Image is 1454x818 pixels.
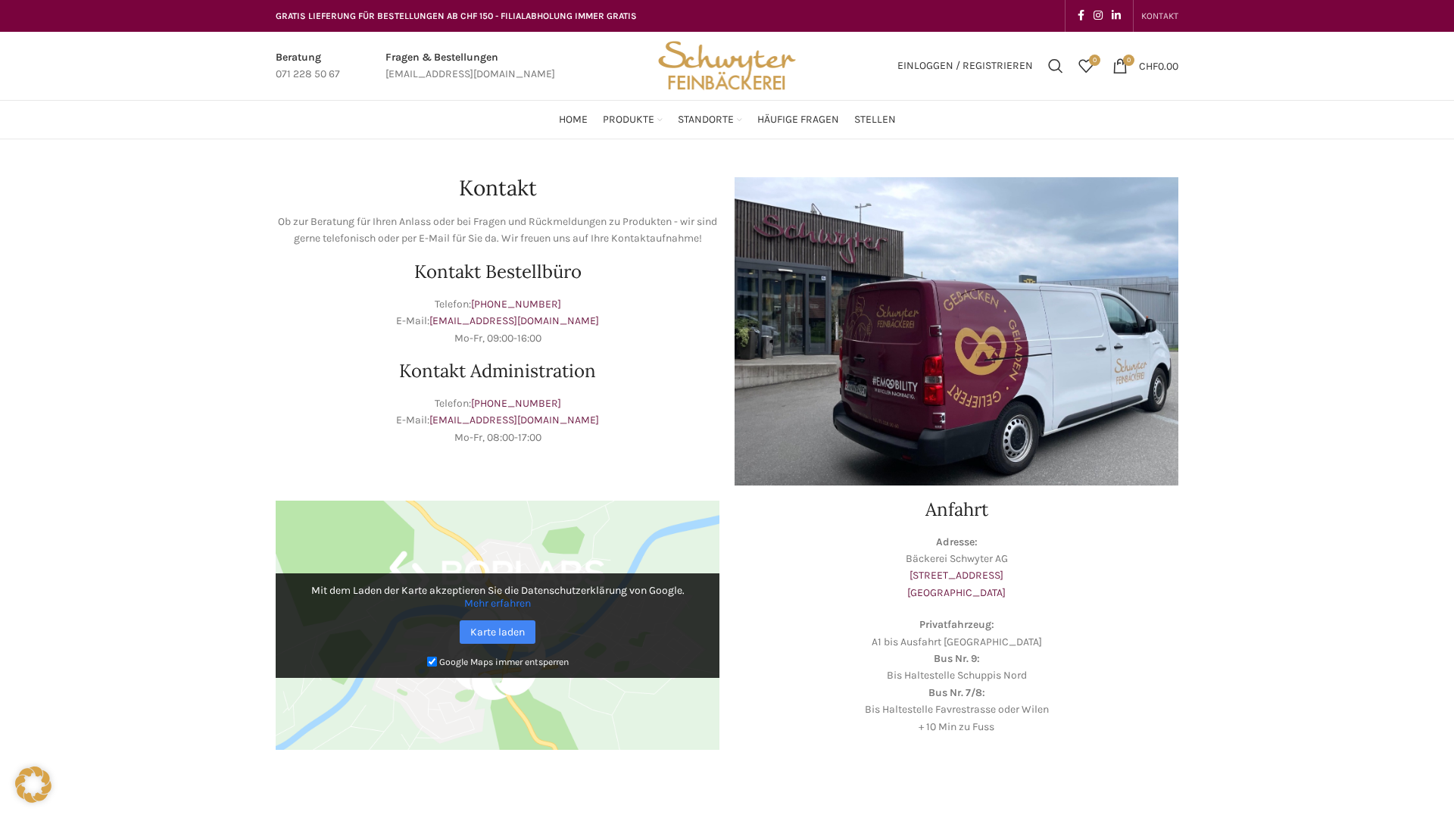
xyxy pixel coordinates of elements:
a: Infobox link [385,49,555,83]
a: Home [559,105,588,135]
span: Einloggen / Registrieren [897,61,1033,71]
input: Google Maps immer entsperren [427,657,437,667]
a: 0 [1071,51,1101,81]
p: Bäckerei Schwyter AG [735,534,1178,602]
a: Mehr erfahren [464,597,531,610]
span: KONTAKT [1141,11,1178,21]
a: KONTAKT [1141,1,1178,31]
a: Stellen [854,105,896,135]
a: Häufige Fragen [757,105,839,135]
a: Karte laden [460,620,535,644]
p: Ob zur Beratung für Ihren Anlass oder bei Fragen und Rückmeldungen zu Produkten - wir sind gerne ... [276,214,719,248]
span: 0 [1123,55,1134,66]
h1: Kontakt [276,177,719,198]
div: Secondary navigation [1134,1,1186,31]
a: Linkedin social link [1107,5,1125,27]
h2: Kontakt Bestellbüro [276,263,719,281]
div: Main navigation [268,105,1186,135]
span: 0 [1089,55,1100,66]
a: Instagram social link [1089,5,1107,27]
a: 0 CHF0.00 [1105,51,1186,81]
strong: Adresse: [936,535,978,548]
span: Produkte [603,113,654,127]
span: Home [559,113,588,127]
span: Standorte [678,113,734,127]
div: Meine Wunschliste [1071,51,1101,81]
a: Standorte [678,105,742,135]
h2: Kontakt Administration [276,362,719,380]
p: Mit dem Laden der Karte akzeptieren Sie die Datenschutzerklärung von Google. [286,584,709,610]
span: Häufige Fragen [757,113,839,127]
p: Telefon: E-Mail: Mo-Fr, 08:00-17:00 [276,395,719,446]
a: Site logo [653,58,801,71]
a: [PHONE_NUMBER] [471,397,561,410]
span: Stellen [854,113,896,127]
a: Facebook social link [1073,5,1089,27]
a: [EMAIL_ADDRESS][DOMAIN_NAME] [429,414,599,426]
a: Einloggen / Registrieren [890,51,1041,81]
bdi: 0.00 [1139,59,1178,72]
span: GRATIS LIEFERUNG FÜR BESTELLUNGEN AB CHF 150 - FILIALABHOLUNG IMMER GRATIS [276,11,637,21]
a: [STREET_ADDRESS][GEOGRAPHIC_DATA] [907,569,1006,598]
strong: Bus Nr. 7/8: [928,686,985,699]
small: Google Maps immer entsperren [439,656,569,667]
span: CHF [1139,59,1158,72]
a: Infobox link [276,49,340,83]
a: [PHONE_NUMBER] [471,298,561,311]
p: Telefon: E-Mail: Mo-Fr, 09:00-16:00 [276,296,719,347]
p: A1 bis Ausfahrt [GEOGRAPHIC_DATA] Bis Haltestelle Schuppis Nord Bis Haltestelle Favrestrasse oder... [735,617,1178,735]
img: Google Maps [276,501,719,751]
strong: Privatfahrzeug: [919,618,994,631]
a: [EMAIL_ADDRESS][DOMAIN_NAME] [429,314,599,327]
a: Suchen [1041,51,1071,81]
strong: Bus Nr. 9: [934,652,980,665]
img: Bäckerei Schwyter [653,32,801,100]
h2: Anfahrt [735,501,1178,519]
a: Produkte [603,105,663,135]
